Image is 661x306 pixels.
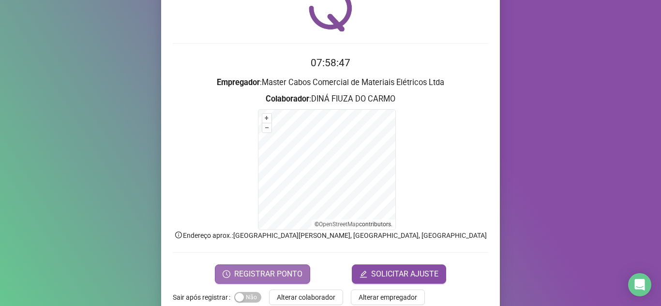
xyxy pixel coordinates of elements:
span: edit [360,270,367,278]
button: Alterar colaborador [269,290,343,305]
span: info-circle [174,231,183,239]
p: Endereço aprox. : [GEOGRAPHIC_DATA][PERSON_NAME], [GEOGRAPHIC_DATA], [GEOGRAPHIC_DATA] [173,230,488,241]
h3: : DINÁ FIUZA DO CARMO [173,93,488,105]
button: + [262,114,271,123]
a: OpenStreetMap [319,221,359,228]
span: Alterar empregador [359,292,417,303]
div: Open Intercom Messenger [628,273,651,296]
strong: Empregador [217,78,260,87]
span: SOLICITAR AJUSTE [371,268,438,280]
button: – [262,123,271,132]
span: Alterar colaborador [277,292,335,303]
span: REGISTRAR PONTO [234,268,302,280]
button: Alterar empregador [351,290,425,305]
button: REGISTRAR PONTO [215,264,310,284]
button: editSOLICITAR AJUSTE [352,264,446,284]
strong: Colaborador [266,94,309,103]
label: Sair após registrar [173,290,234,305]
li: © contributors. [315,221,392,228]
h3: : Master Cabos Comercial de Materiais Elétricos Ltda [173,76,488,89]
time: 07:58:47 [311,57,350,69]
span: clock-circle [223,270,230,278]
